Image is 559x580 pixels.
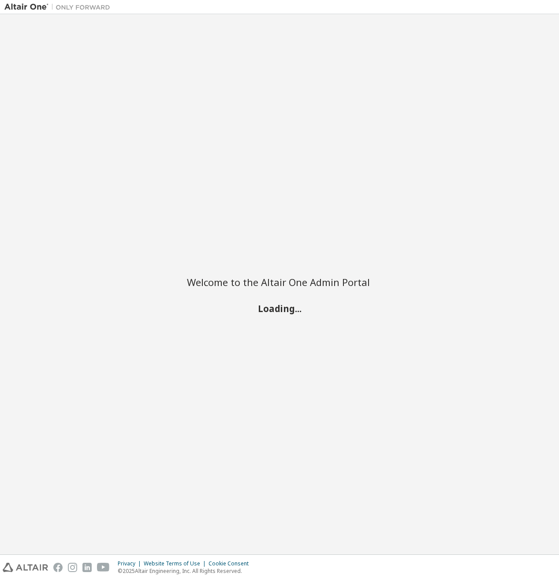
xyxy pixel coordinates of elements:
h2: Loading... [187,303,372,314]
img: facebook.svg [53,563,63,572]
img: Altair One [4,3,115,11]
img: altair_logo.svg [3,563,48,572]
div: Cookie Consent [209,560,254,567]
div: Privacy [118,560,144,567]
p: © 2025 Altair Engineering, Inc. All Rights Reserved. [118,567,254,575]
img: instagram.svg [68,563,77,572]
img: linkedin.svg [82,563,92,572]
img: youtube.svg [97,563,110,572]
div: Website Terms of Use [144,560,209,567]
h2: Welcome to the Altair One Admin Portal [187,276,372,288]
